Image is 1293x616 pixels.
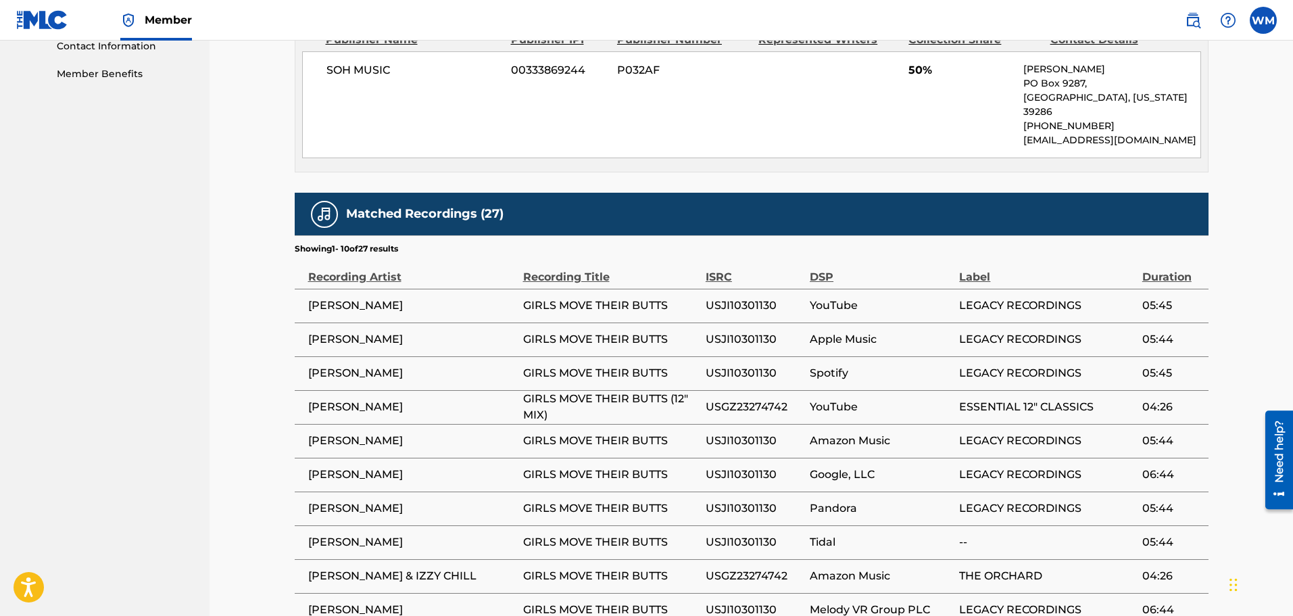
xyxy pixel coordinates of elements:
span: ESSENTIAL 12" CLASSICS [959,399,1135,415]
span: [PERSON_NAME] [308,298,516,314]
span: Google, LLC [810,467,952,483]
span: USJI10301130 [706,500,803,517]
span: 00333869244 [511,62,607,78]
span: [PERSON_NAME] & IZZY CHILL [308,568,516,584]
span: 04:26 [1142,568,1202,584]
span: LEGACY RECORDINGS [959,433,1135,449]
span: LEGACY RECORDINGS [959,298,1135,314]
span: [PERSON_NAME] [308,365,516,381]
span: SOH MUSIC [326,62,502,78]
span: Tidal [810,534,952,550]
span: [PERSON_NAME] [308,534,516,550]
div: Recording Title [523,255,699,285]
p: [EMAIL_ADDRESS][DOMAIN_NAME] [1023,133,1200,147]
span: YouTube [810,298,952,314]
div: ISRC [706,255,803,285]
span: -- [959,534,1135,550]
span: GIRLS MOVE THEIR BUTTS [523,568,699,584]
p: [GEOGRAPHIC_DATA], [US_STATE] 39286 [1023,91,1200,119]
span: 05:45 [1142,298,1202,314]
span: [PERSON_NAME] [308,331,516,348]
span: 50% [908,62,1013,78]
span: 04:26 [1142,399,1202,415]
div: DSP [810,255,952,285]
div: Label [959,255,1135,285]
span: 05:45 [1142,365,1202,381]
span: GIRLS MOVE THEIR BUTTS [523,365,699,381]
img: search [1185,12,1201,28]
span: Pandora [810,500,952,517]
span: 05:44 [1142,331,1202,348]
span: GIRLS MOVE THEIR BUTTS (12" MIX) [523,391,699,423]
div: Drag [1229,565,1238,605]
span: GIRLS MOVE THEIR BUTTS [523,467,699,483]
span: LEGACY RECORDINGS [959,331,1135,348]
iframe: Chat Widget [1225,551,1293,616]
div: Recording Artist [308,255,516,285]
span: USJI10301130 [706,433,803,449]
span: USGZ23274742 [706,399,803,415]
span: GIRLS MOVE THEIR BUTTS [523,298,699,314]
span: 05:44 [1142,534,1202,550]
img: Top Rightsholder [120,12,137,28]
span: GIRLS MOVE THEIR BUTTS [523,433,699,449]
p: Showing 1 - 10 of 27 results [295,243,398,255]
span: USJI10301130 [706,365,803,381]
a: Public Search [1179,7,1206,34]
img: Matched Recordings [316,206,333,222]
p: PO Box 9287, [1023,76,1200,91]
span: GIRLS MOVE THEIR BUTTS [523,534,699,550]
span: P032AF [617,62,748,78]
span: Apple Music [810,331,952,348]
span: USJI10301130 [706,534,803,550]
span: Amazon Music [810,568,952,584]
span: USJI10301130 [706,331,803,348]
span: LEGACY RECORDINGS [959,467,1135,483]
div: User Menu [1250,7,1277,34]
a: Member Benefits [57,67,193,81]
a: Contact Information [57,39,193,53]
span: [PERSON_NAME] [308,433,516,449]
span: Spotify [810,365,952,381]
span: USGZ23274742 [706,568,803,584]
h5: Matched Recordings (27) [346,206,504,222]
img: help [1220,12,1236,28]
p: [PERSON_NAME] [1023,62,1200,76]
p: [PHONE_NUMBER] [1023,119,1200,133]
span: 06:44 [1142,467,1202,483]
span: 05:44 [1142,433,1202,449]
div: Duration [1142,255,1202,285]
span: GIRLS MOVE THEIR BUTTS [523,331,699,348]
span: Amazon Music [810,433,952,449]
span: [PERSON_NAME] [308,399,516,415]
iframe: Resource Center [1255,405,1293,514]
span: 05:44 [1142,500,1202,517]
span: USJI10301130 [706,298,803,314]
img: MLC Logo [16,10,68,30]
span: Member [145,12,192,28]
span: THE ORCHARD [959,568,1135,584]
div: Help [1215,7,1242,34]
span: LEGACY RECORDINGS [959,365,1135,381]
span: USJI10301130 [706,467,803,483]
span: YouTube [810,399,952,415]
span: GIRLS MOVE THEIR BUTTS [523,500,699,517]
span: [PERSON_NAME] [308,500,516,517]
span: LEGACY RECORDINGS [959,500,1135,517]
span: [PERSON_NAME] [308,467,516,483]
